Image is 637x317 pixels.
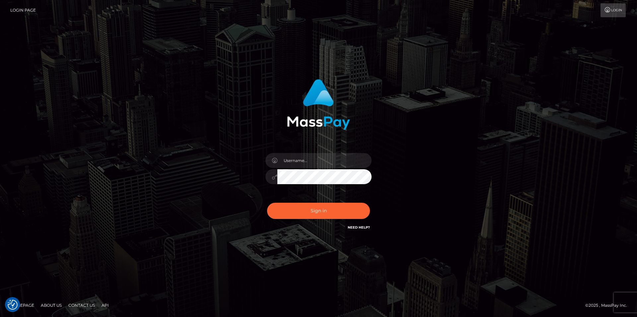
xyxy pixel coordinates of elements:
[10,3,36,17] a: Login Page
[267,203,370,219] button: Sign in
[66,300,98,310] a: Contact Us
[99,300,111,310] a: API
[287,79,350,130] img: MassPay Login
[277,153,372,168] input: Username...
[348,225,370,230] a: Need Help?
[8,300,18,310] button: Consent Preferences
[38,300,64,310] a: About Us
[585,302,632,309] div: © 2025 , MassPay Inc.
[7,300,37,310] a: Homepage
[601,3,626,17] a: Login
[8,300,18,310] img: Revisit consent button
